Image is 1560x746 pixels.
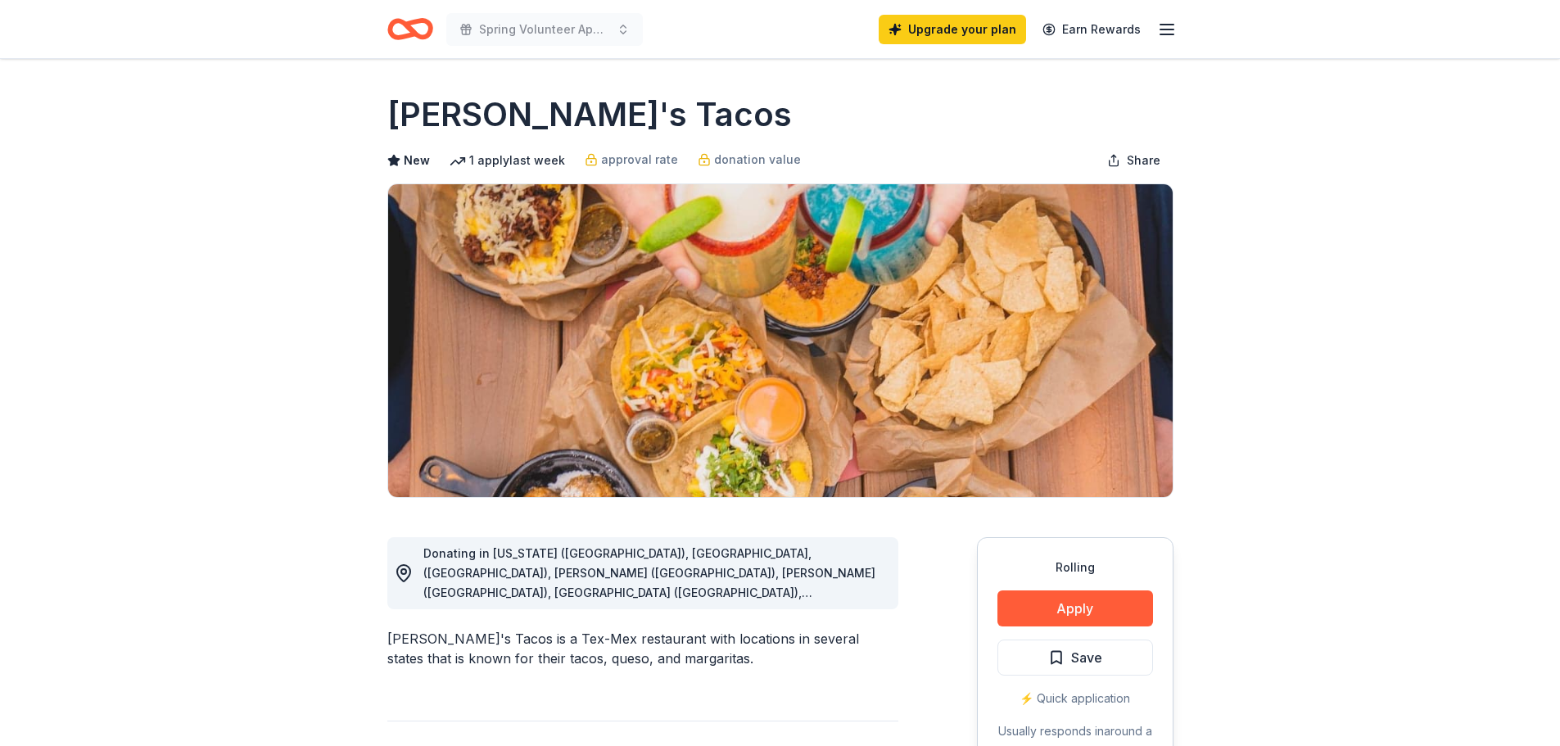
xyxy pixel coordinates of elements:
[997,689,1153,708] div: ⚡️ Quick application
[479,20,610,39] span: Spring Volunteer Appreciation
[387,92,792,138] h1: [PERSON_NAME]'s Tacos
[404,151,430,170] span: New
[446,13,643,46] button: Spring Volunteer Appreciation
[585,150,678,170] a: approval rate
[997,558,1153,577] div: Rolling
[387,629,898,668] div: [PERSON_NAME]'s Tacos is a Tex-Mex restaurant with locations in several states that is known for ...
[1127,151,1160,170] span: Share
[1071,647,1102,668] span: Save
[714,150,801,170] span: donation value
[1033,15,1151,44] a: Earn Rewards
[450,151,565,170] div: 1 apply last week
[388,184,1173,497] img: Image for Torchy's Tacos
[601,150,678,170] span: approval rate
[387,10,433,48] a: Home
[997,640,1153,676] button: Save
[698,150,801,170] a: donation value
[879,15,1026,44] a: Upgrade your plan
[997,590,1153,626] button: Apply
[1094,144,1173,177] button: Share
